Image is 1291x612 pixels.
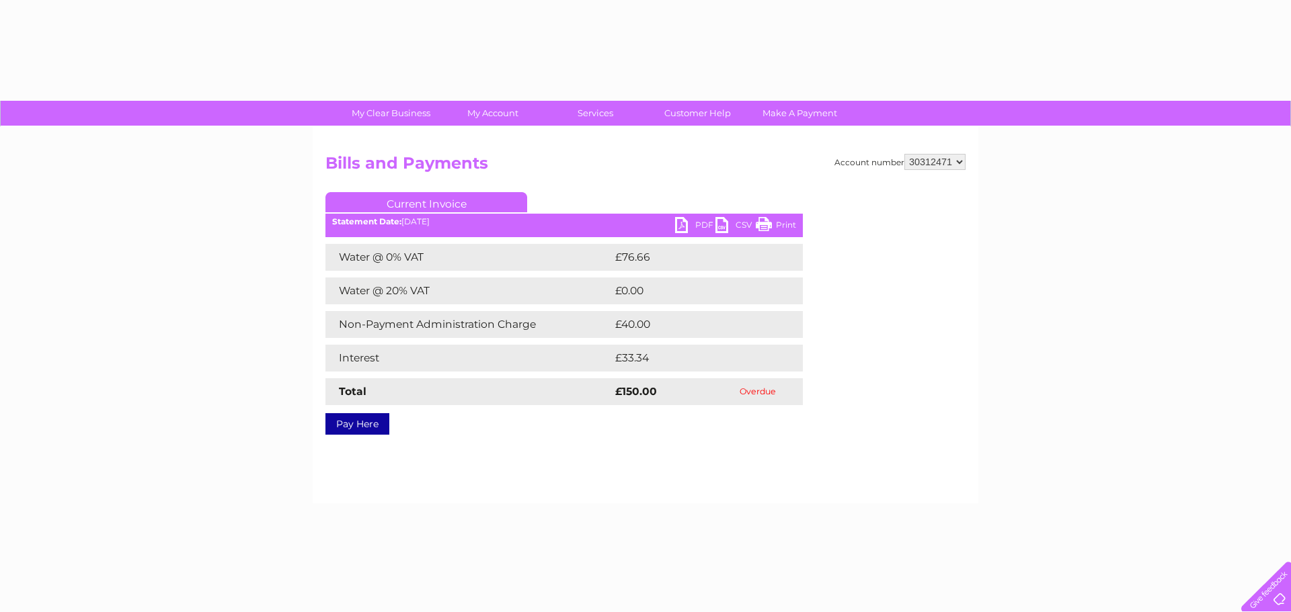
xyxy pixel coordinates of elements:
a: Services [540,101,651,126]
strong: £150.00 [615,385,657,398]
td: £0.00 [612,277,772,304]
a: Print [756,217,796,236]
td: Overdue [713,378,803,405]
td: £76.66 [612,244,777,271]
a: Make A Payment [744,101,855,126]
div: Account number [834,154,966,170]
td: Non-Payment Administration Charge [325,311,612,338]
a: CSV [715,217,756,236]
td: Water @ 20% VAT [325,277,612,304]
a: My Clear Business [336,101,446,126]
td: Interest [325,345,612,371]
b: Statement Date: [332,216,401,226]
strong: Total [339,385,366,398]
td: £33.34 [612,345,775,371]
a: Customer Help [642,101,753,126]
td: Water @ 0% VAT [325,244,612,271]
a: My Account [438,101,549,126]
a: Pay Here [325,413,389,435]
h2: Bills and Payments [325,154,966,179]
a: Current Invoice [325,192,527,212]
a: PDF [675,217,715,236]
td: £40.00 [612,311,777,338]
div: [DATE] [325,217,803,226]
